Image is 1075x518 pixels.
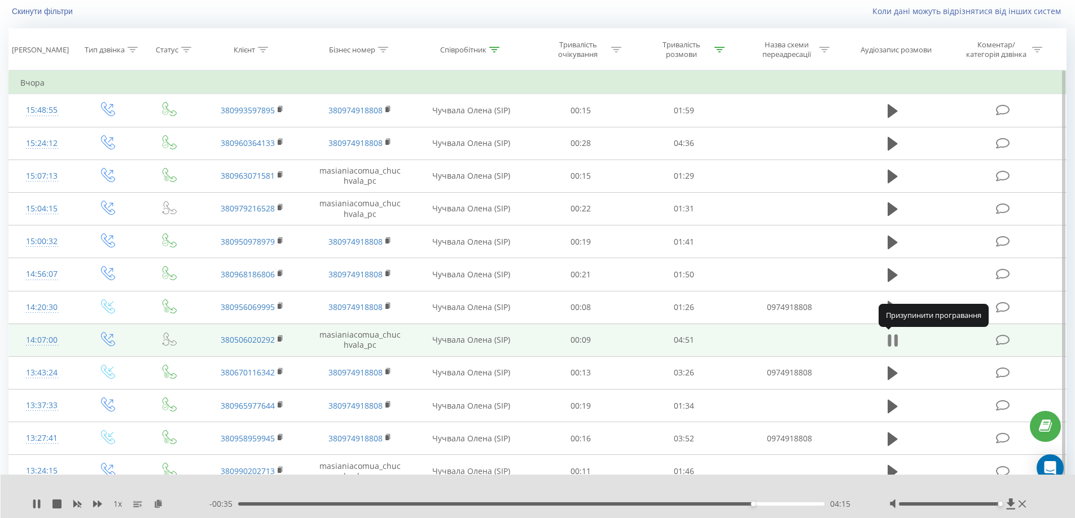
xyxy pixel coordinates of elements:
[20,460,64,482] div: 13:24:15
[633,291,736,324] td: 01:26
[221,433,275,444] a: 380958959945
[221,203,275,214] a: 380979216528
[221,105,275,116] a: 380993597895
[328,367,383,378] a: 380974918808
[414,324,529,356] td: Чучвала Олена (SIP)
[879,304,989,326] div: Призупинити програвання
[328,236,383,247] a: 380974918808
[85,45,125,55] div: Тип дзвінка
[529,389,633,422] td: 00:19
[651,40,712,59] div: Тривалість розмови
[633,455,736,488] td: 01:46
[221,236,275,247] a: 380950978979
[751,502,755,506] div: Accessibility label
[414,225,529,258] td: Чучвала Олена (SIP)
[328,433,383,444] a: 380974918808
[861,45,932,55] div: Аудіозапис розмови
[328,302,383,312] a: 380974918808
[529,94,633,127] td: 00:15
[20,427,64,449] div: 13:27:41
[872,6,1067,16] a: Коли дані можуть відрізнятися вiд інших систем
[414,422,529,455] td: Чучвала Олена (SIP)
[529,225,633,258] td: 00:19
[633,389,736,422] td: 01:34
[113,498,122,510] span: 1 x
[328,400,383,411] a: 380974918808
[306,160,413,192] td: masianiacomua_chuchvala_pc
[735,356,843,389] td: 0974918808
[221,138,275,148] a: 380960364133
[735,291,843,324] td: 0974918808
[830,498,850,510] span: 04:15
[221,302,275,312] a: 380956069995
[328,105,383,116] a: 380974918808
[20,99,64,121] div: 15:48:55
[328,269,383,280] a: 380974918808
[529,160,633,192] td: 00:15
[156,45,178,55] div: Статус
[414,389,529,422] td: Чучвала Олена (SIP)
[306,192,413,225] td: masianiacomua_chuchvala_pc
[20,231,64,253] div: 15:00:32
[234,45,255,55] div: Клієнт
[221,334,275,345] a: 380506020292
[529,455,633,488] td: 00:11
[414,258,529,291] td: Чучвала Олена (SIP)
[963,40,1029,59] div: Коментар/категорія дзвінка
[440,45,486,55] div: Співробітник
[329,45,375,55] div: Бізнес номер
[529,291,633,324] td: 00:08
[633,356,736,389] td: 03:26
[633,192,736,225] td: 01:31
[529,192,633,225] td: 00:22
[529,258,633,291] td: 00:21
[529,324,633,356] td: 00:09
[633,422,736,455] td: 03:52
[328,138,383,148] a: 380974918808
[633,94,736,127] td: 01:59
[998,502,1003,506] div: Accessibility label
[414,356,529,389] td: Чучвала Олена (SIP)
[529,127,633,160] td: 00:28
[221,466,275,476] a: 380990202713
[20,296,64,318] div: 14:20:30
[221,170,275,181] a: 380963071581
[414,291,529,324] td: Чучвала Олена (SIP)
[633,225,736,258] td: 01:41
[20,263,64,285] div: 14:56:07
[20,165,64,187] div: 15:07:13
[414,160,529,192] td: Чучвала Олена (SIP)
[414,127,529,160] td: Чучвала Олена (SIP)
[221,269,275,280] a: 380968186806
[1037,454,1064,481] div: Open Intercom Messenger
[306,324,413,356] td: masianiacomua_chuchvala_pc
[414,192,529,225] td: Чучвала Олена (SIP)
[8,6,78,16] button: Скинути фільтри
[414,455,529,488] td: Чучвала Олена (SIP)
[306,455,413,488] td: masianiacomua_chuchvala_pc
[633,160,736,192] td: 01:29
[735,422,843,455] td: 0974918808
[221,367,275,378] a: 380670116342
[209,498,238,510] span: - 00:35
[9,72,1067,94] td: Вчора
[529,356,633,389] td: 00:13
[20,198,64,220] div: 15:04:15
[20,395,64,417] div: 13:37:33
[414,94,529,127] td: Чучвала Олена (SIP)
[20,132,64,154] div: 15:24:12
[20,362,64,384] div: 13:43:24
[548,40,608,59] div: Тривалість очікування
[633,324,736,356] td: 04:51
[756,40,817,59] div: Назва схеми переадресації
[20,329,64,351] div: 14:07:00
[12,45,69,55] div: [PERSON_NAME]
[633,258,736,291] td: 01:50
[529,422,633,455] td: 00:16
[633,127,736,160] td: 04:36
[221,400,275,411] a: 380965977644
